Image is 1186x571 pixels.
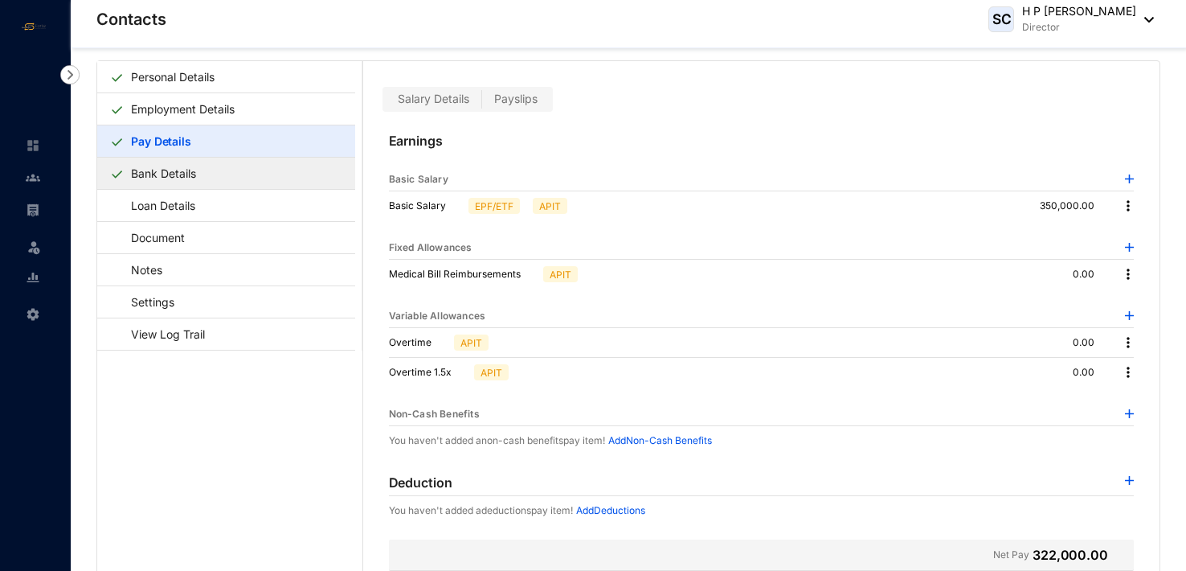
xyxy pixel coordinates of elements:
[398,92,469,105] span: Salary Details
[125,125,198,158] a: Pay Details
[389,240,472,256] p: Fixed Allowances
[1125,409,1134,418] img: plus-blue.82faced185f92b6205e0ad2e478a7993.svg
[1125,311,1134,320] img: plus-blue.82faced185f92b6205e0ad2e478a7993.svg
[125,157,202,190] a: Bank Details
[576,503,645,519] p: Add Deductions
[494,92,538,105] span: Payslips
[1073,266,1107,282] p: 0.00
[1073,335,1107,351] p: 0.00
[550,267,571,281] p: APIT
[110,285,180,318] a: Settings
[110,189,201,222] a: Loan Details
[608,433,712,449] p: Add Non-Cash Benefits
[1120,266,1136,282] img: more.27664ee4a8faa814348e188645a3c1fc.svg
[110,221,190,254] a: Document
[1125,175,1134,183] img: plus-blue.82faced185f92b6205e0ad2e478a7993.svg
[992,12,1011,26] span: SC
[1022,3,1136,19] p: H P [PERSON_NAME]
[26,239,42,255] img: leave-unselected.2934df6273408c3f84d9.svg
[1125,476,1134,485] img: plus-blue.82faced185f92b6205e0ad2e478a7993.svg
[1125,243,1134,252] img: plus-blue.82faced185f92b6205e0ad2e478a7993.svg
[1120,198,1136,214] img: more.27664ee4a8faa814348e188645a3c1fc.svg
[13,162,51,194] li: Contacts
[110,253,168,286] a: Notes
[60,65,80,84] img: nav-icon-right.af6afadce00d159da59955279c43614e.svg
[460,335,482,350] p: APIT
[13,194,51,226] li: Payroll
[1040,198,1107,214] p: 350,000.00
[389,171,448,187] p: Basic Salary
[26,307,40,322] img: settings-unselected.1febfda315e6e19643a1.svg
[389,131,1135,168] p: Earnings
[13,261,51,294] li: Reports
[389,308,486,324] p: Variable Allowances
[1120,335,1136,351] img: more.27664ee4a8faa814348e188645a3c1fc.svg
[389,433,605,449] p: You haven't added a non-cash benefits pay item!
[389,473,452,492] p: Deduction
[389,406,480,422] p: Non-Cash Benefits
[26,203,40,217] img: payroll-unselected.b590312f920e76f0c668.svg
[16,20,52,33] img: logo
[389,335,448,351] p: Overtime
[1033,545,1108,565] p: 322,000.00
[475,199,513,213] p: EPF/ETF
[539,199,561,213] p: APIT
[13,129,51,162] li: Home
[125,60,221,93] a: Personal Details
[26,170,40,185] img: people-unselected.118708e94b43a90eceab.svg
[1120,364,1136,380] img: more.27664ee4a8faa814348e188645a3c1fc.svg
[1073,364,1107,380] p: 0.00
[110,318,211,351] a: View Log Trail
[389,503,573,519] p: You haven't added a deductions pay item!
[389,364,468,380] p: Overtime 1.5x
[1136,17,1154,23] img: dropdown-black.8e83cc76930a90b1a4fdb6d089b7bf3a.svg
[26,138,40,153] img: home-unselected.a29eae3204392db15eaf.svg
[389,198,462,214] p: Basic Salary
[1022,19,1136,35] p: Director
[26,270,40,285] img: report-unselected.e6a6b4230fc7da01f883.svg
[125,92,241,125] a: Employment Details
[993,545,1029,565] p: Net Pay
[96,8,166,31] p: Contacts
[481,365,502,380] p: APIT
[389,266,537,282] p: Medical Bill Reimbursements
